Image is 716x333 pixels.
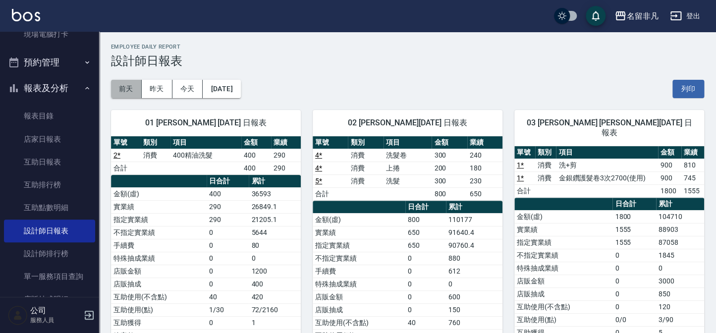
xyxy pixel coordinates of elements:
td: 400 [249,277,301,290]
td: 金額(虛) [514,210,612,223]
td: 1 [249,316,301,329]
td: 指定實業績 [111,213,207,226]
td: 特殊抽成業績 [313,277,405,290]
td: 36593 [249,187,301,200]
table: a dense table [514,146,704,198]
td: 900 [658,171,681,184]
a: 互助日報表 [4,151,95,173]
td: 290 [207,200,249,213]
h5: 公司 [30,306,81,316]
td: 洗髮卷 [384,149,432,162]
th: 日合計 [612,198,656,211]
td: 3000 [656,275,704,287]
button: 前天 [111,80,142,98]
th: 項目 [170,136,241,149]
td: 87058 [656,236,704,249]
th: 類別 [141,136,170,149]
th: 金額 [658,146,681,159]
td: 180 [467,162,502,174]
td: 0 [405,277,446,290]
td: 互助使用(不含點) [111,290,207,303]
td: 0 [207,226,249,239]
td: 1555 [612,236,656,249]
div: 名留非凡 [626,10,658,22]
td: 745 [681,171,704,184]
td: 290 [271,149,301,162]
td: 0 [207,252,249,265]
button: 預約管理 [4,50,95,75]
button: [DATE] [203,80,240,98]
td: 400精油洗髮 [170,149,241,162]
td: 互助獲得 [111,316,207,329]
td: 240 [467,149,502,162]
td: 0 [612,275,656,287]
td: 特殊抽成業績 [514,262,612,275]
td: 400 [241,162,271,174]
td: 850 [656,287,704,300]
td: 0 [405,265,446,277]
td: 800 [432,187,467,200]
th: 業績 [681,146,704,159]
td: 88903 [656,223,704,236]
td: 消費 [348,174,383,187]
td: 合計 [111,162,141,174]
td: 650 [467,187,502,200]
td: 1845 [656,249,704,262]
span: 01 [PERSON_NAME] [DATE] 日報表 [123,118,289,128]
td: 800 [405,213,446,226]
td: 90760.4 [446,239,502,252]
h2: Employee Daily Report [111,44,704,50]
button: 名留非凡 [610,6,662,26]
button: 列印 [672,80,704,98]
td: 3/90 [656,313,704,326]
th: 單號 [514,146,535,159]
td: 0 [656,262,704,275]
td: 72/2160 [249,303,301,316]
button: 登出 [666,7,704,25]
td: 612 [446,265,502,277]
th: 金額 [241,136,271,149]
td: 0 [612,300,656,313]
td: 店販抽成 [111,277,207,290]
td: 手續費 [111,239,207,252]
td: 26849.1 [249,200,301,213]
td: 1/30 [207,303,249,316]
a: 互助排行榜 [4,173,95,196]
td: 91640.4 [446,226,502,239]
td: 0 [612,249,656,262]
td: 0 [207,316,249,329]
td: 洗+剪 [556,159,658,171]
h3: 設計師日報表 [111,54,704,68]
a: 設計師排行榜 [4,242,95,265]
button: 昨天 [142,80,172,98]
td: 600 [446,290,502,303]
td: 900 [658,159,681,171]
td: 5644 [249,226,301,239]
td: 104710 [656,210,704,223]
span: 03 [PERSON_NAME] [PERSON_NAME][DATE] 日報表 [526,118,692,138]
td: 店販金額 [313,290,405,303]
td: 消費 [348,162,383,174]
td: 400 [241,149,271,162]
td: 21205.1 [249,213,301,226]
td: 0 [207,265,249,277]
th: 業績 [467,136,502,149]
th: 項目 [384,136,432,149]
th: 業績 [271,136,301,149]
img: Logo [12,9,40,21]
th: 日合計 [405,201,446,214]
td: 互助使用(點) [514,313,612,326]
a: 店家日報表 [4,128,95,151]
th: 單號 [111,136,141,149]
td: 290 [207,213,249,226]
td: 店販金額 [111,265,207,277]
td: 650 [405,239,446,252]
td: 店販金額 [514,275,612,287]
a: 互助點數明細 [4,196,95,219]
td: 互助使用(點) [111,303,207,316]
th: 類別 [348,136,383,149]
td: 0 [207,239,249,252]
td: 金額(虛) [313,213,405,226]
th: 金額 [432,136,467,149]
a: 報表目錄 [4,105,95,127]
